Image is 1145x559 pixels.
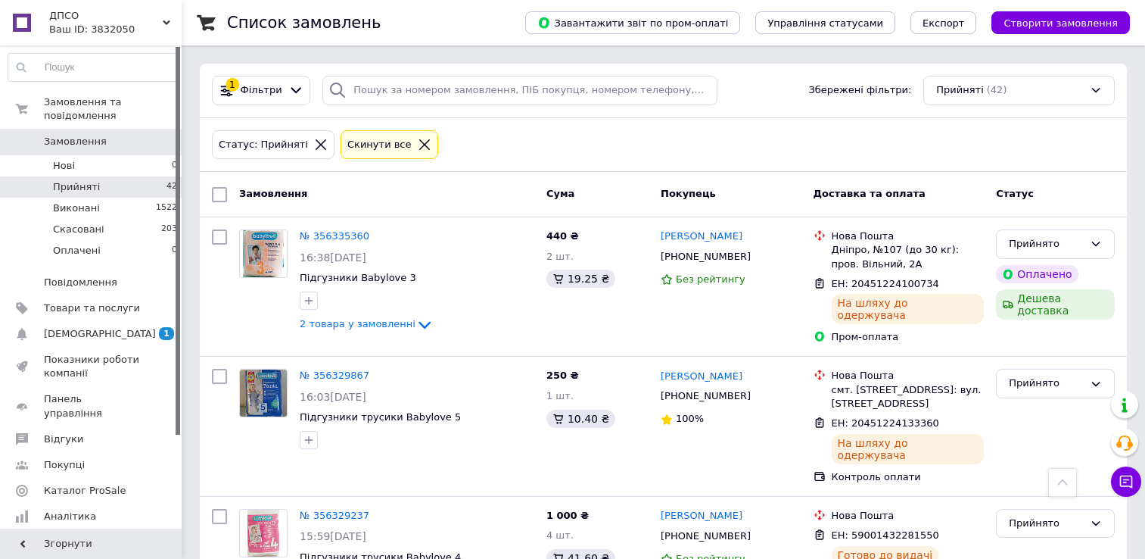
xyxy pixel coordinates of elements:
[991,11,1130,34] button: Створити замовлення
[661,188,716,199] span: Покупець
[239,509,288,557] a: Фото товару
[546,529,574,541] span: 4 шт.
[537,16,728,30] span: Завантажити звіт по пром-оплаті
[832,529,939,541] span: ЕН: 59001432281550
[44,458,85,472] span: Покупці
[44,392,140,420] span: Панель управління
[832,383,985,411] div: смт. [STREET_ADDRESS]: вул. [STREET_ADDRESS]
[661,370,742,384] a: [PERSON_NAME]
[300,318,434,329] a: 2 товара у замовленні
[525,11,740,34] button: Завантажити звіт по пром-оплаті
[44,95,182,123] span: Замовлення та повідомлення
[49,23,182,36] div: Ваш ID: 3832050
[936,83,983,98] span: Прийняті
[1009,376,1084,392] div: Прийнято
[53,180,100,194] span: Прийняті
[996,265,1078,283] div: Оплачено
[808,83,911,98] span: Збережені фільтри:
[546,270,615,288] div: 19.25 ₴
[910,11,977,34] button: Експорт
[247,510,279,557] img: Фото товару
[159,327,174,340] span: 1
[1003,17,1118,29] span: Створити замовлення
[832,278,939,289] span: ЕН: 20451224100734
[832,243,985,270] div: Дніпро, №107 (до 30 кг): пров. Вільний, 2А
[676,273,745,285] span: Без рейтингу
[243,230,283,277] img: Фото товару
[1111,467,1141,497] button: Чат з покупцем
[832,434,985,464] div: На шляху до одержувача
[546,251,574,262] span: 2 шт.
[923,17,965,29] span: Експорт
[216,137,311,153] div: Статус: Прийняті
[241,83,282,98] span: Фільтри
[239,230,288,278] a: Фото товару
[546,370,579,381] span: 250 ₴
[546,188,574,199] span: Cума
[226,78,239,92] div: 1
[996,289,1115,320] div: Дешева доставка
[832,330,985,344] div: Пром-оплата
[300,411,461,423] a: Підгузники трусики Babylove 5
[832,294,985,324] div: На шляху до одержувача
[1009,236,1084,252] div: Прийнято
[53,223,104,236] span: Скасовані
[814,188,926,199] span: Доставка та оплата
[53,244,101,258] span: Оплачені
[832,470,985,484] div: Контроль оплати
[44,276,117,289] span: Повідомлення
[976,17,1130,28] a: Створити замовлення
[832,230,985,243] div: Нова Пошта
[300,370,369,381] a: № 356329867
[161,223,177,236] span: 203
[832,509,985,523] div: Нова Пошта
[300,510,369,521] a: № 356329237
[239,369,288,417] a: Фото товару
[987,84,1007,95] span: (42)
[832,417,939,429] span: ЕН: 20451224133360
[546,410,615,428] div: 10.40 ₴
[300,230,369,242] a: № 356335360
[661,509,742,523] a: [PERSON_NAME]
[300,272,416,283] a: Підгузники Babylove 3
[240,370,287,417] img: Фото товару
[172,244,177,258] span: 0
[49,9,163,23] span: ДПСО
[661,230,742,244] a: [PERSON_NAME]
[53,159,75,173] span: Нові
[44,510,96,523] span: Аналітика
[546,510,589,521] span: 1 000 ₴
[239,188,307,199] span: Замовлення
[546,230,579,242] span: 440 ₴
[44,484,126,498] span: Каталог ProSale
[300,391,366,403] span: 16:03[DATE]
[166,180,177,194] span: 42
[658,526,754,546] div: [PHONE_NUMBER]
[658,247,754,267] div: [PHONE_NUMBER]
[53,201,100,215] span: Виконані
[44,353,140,380] span: Показники роботи компанії
[300,251,366,264] span: 16:38[DATE]
[676,413,704,424] span: 100%
[227,14,381,32] h1: Список замовлень
[755,11,895,34] button: Управління статусами
[44,433,83,446] span: Відгуки
[322,76,717,105] input: Пошук за номером замовлення, ПІБ покупця, номером телефону, Email, номером накладної
[832,369,985,383] div: Нова Пошта
[156,201,177,215] span: 1522
[658,386,754,406] div: [PHONE_NUMBER]
[344,137,415,153] div: Cкинути все
[1009,516,1084,532] div: Прийнято
[44,327,156,341] span: [DEMOGRAPHIC_DATA]
[300,318,415,329] span: 2 товара у замовленні
[300,530,366,542] span: 15:59[DATE]
[767,17,883,29] span: Управління статусами
[44,135,107,148] span: Замовлення
[8,54,178,81] input: Пошук
[546,390,574,401] span: 1 шт.
[172,159,177,173] span: 0
[44,301,140,315] span: Товари та послуги
[996,188,1034,199] span: Статус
